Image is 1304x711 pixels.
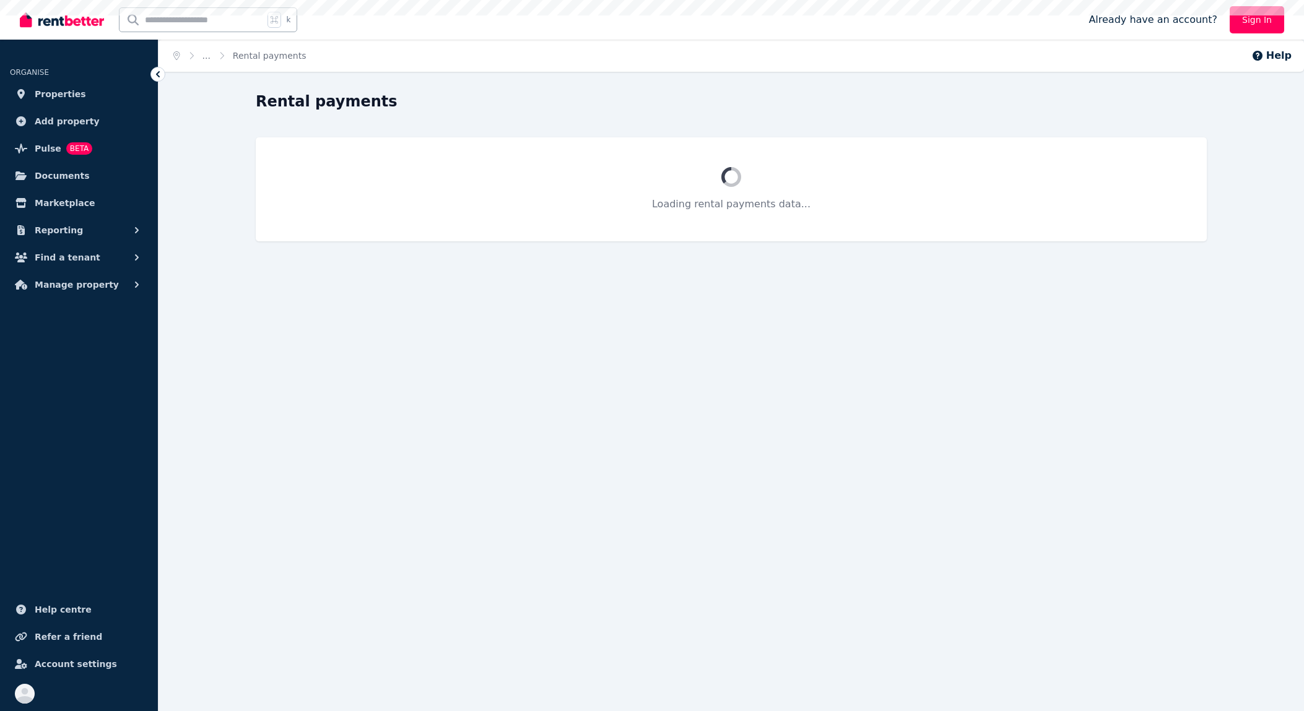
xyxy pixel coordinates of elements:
[35,87,86,101] span: Properties
[10,191,148,215] a: Marketplace
[35,657,117,671] span: Account settings
[10,109,148,134] a: Add property
[286,15,290,25] span: k
[35,114,100,129] span: Add property
[20,11,104,29] img: RentBetter
[233,50,306,62] span: Rental payments
[35,250,100,265] span: Find a tenant
[10,68,49,77] span: ORGANISE
[35,196,95,210] span: Marketplace
[256,92,398,111] h1: Rental payments
[66,142,92,155] span: BETA
[10,245,148,270] button: Find a tenant
[10,218,148,243] button: Reporting
[35,629,102,644] span: Refer a friend
[35,602,92,617] span: Help centre
[35,223,83,238] span: Reporting
[10,652,148,676] a: Account settings
[10,272,148,297] button: Manage property
[1230,6,1284,33] a: Sign In
[285,197,1177,212] p: Loading rental payments data...
[10,136,148,161] a: PulseBETA
[35,277,119,292] span: Manage property
[35,168,90,183] span: Documents
[159,40,321,72] nav: Breadcrumb
[202,51,211,61] a: ...
[10,597,148,622] a: Help centre
[10,163,148,188] a: Documents
[1251,48,1292,63] button: Help
[35,141,61,156] span: Pulse
[10,624,148,649] a: Refer a friend
[1089,12,1217,27] span: Already have an account?
[10,82,148,106] a: Properties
